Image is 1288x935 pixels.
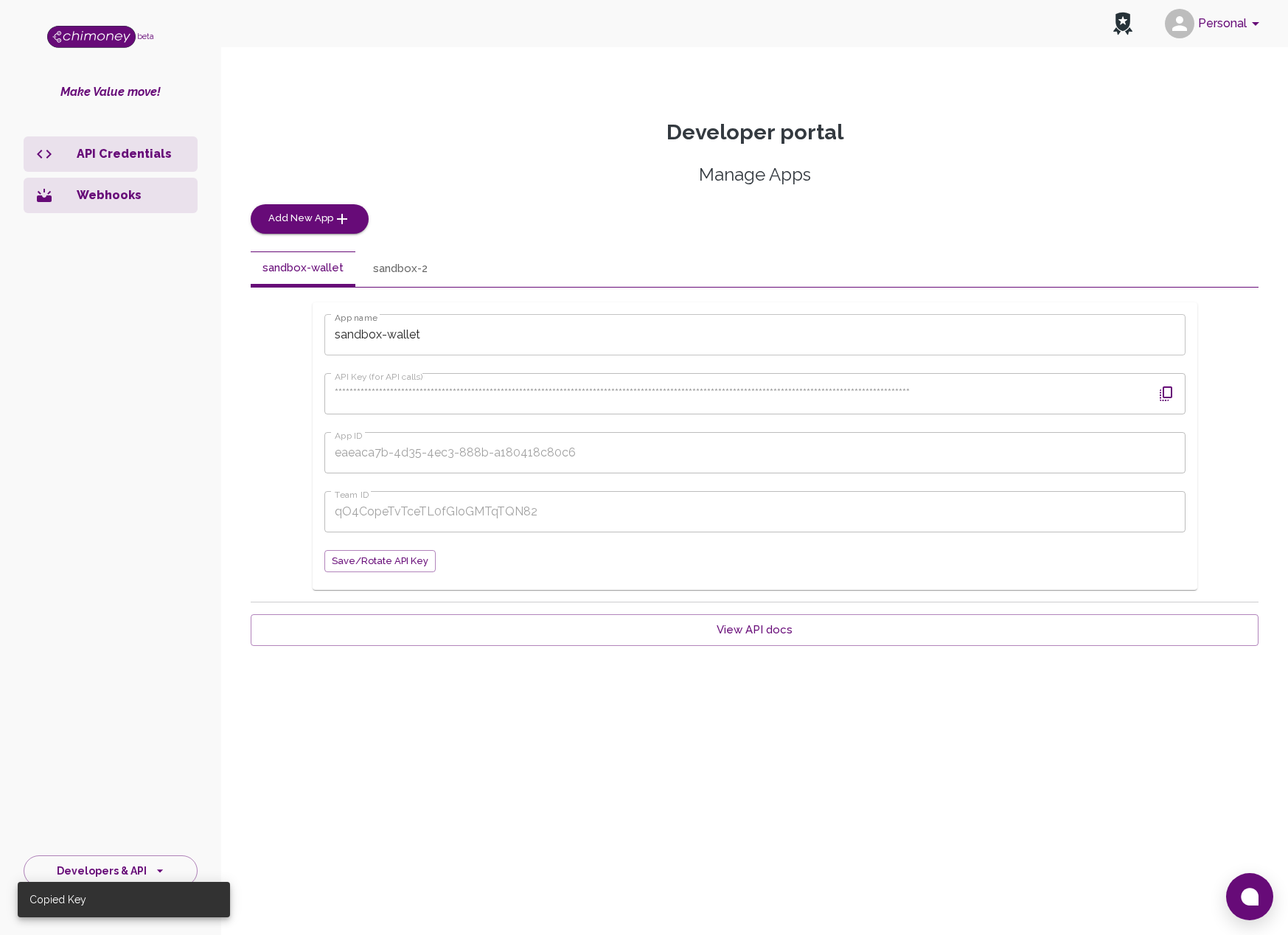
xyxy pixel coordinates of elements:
[251,251,355,287] button: sandbox-wallet
[1159,4,1270,43] button: account of current user
[251,163,1259,187] h5: Manage Apps
[251,251,1259,287] div: disabled tabs example
[324,314,1186,355] input: App name
[251,614,1259,645] a: View API docs
[24,855,198,887] button: Developers & API
[47,26,136,48] img: Logo
[335,429,363,442] label: App ID
[332,553,428,570] span: Save/Rotate API key
[137,32,154,41] span: beta
[268,210,333,227] span: Add New App
[77,187,186,204] p: Webhooks
[251,204,369,234] button: Add New App
[324,550,436,573] button: Save/Rotate API key
[77,145,186,163] p: API Credentials
[251,119,1259,145] p: Developer portal
[335,311,377,324] label: App name
[324,373,1143,414] input: API Key
[335,370,423,383] label: API Key (for API calls)
[335,488,369,501] label: Team ID
[1226,873,1273,920] button: Open chat window
[361,251,439,287] button: sandbox-2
